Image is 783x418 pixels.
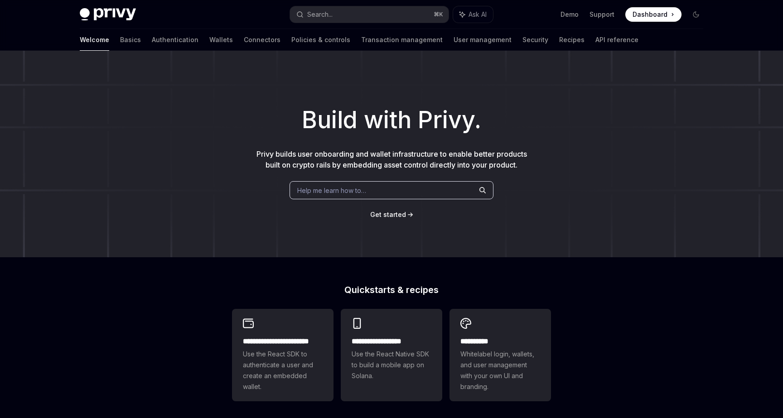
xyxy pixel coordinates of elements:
a: Get started [370,210,406,219]
a: **** **** **** ***Use the React Native SDK to build a mobile app on Solana. [341,309,442,401]
a: Support [590,10,614,19]
button: Ask AI [453,6,493,23]
span: Help me learn how to… [297,186,366,195]
a: Connectors [244,29,280,51]
a: User management [454,29,512,51]
span: Dashboard [633,10,667,19]
img: dark logo [80,8,136,21]
span: Ask AI [469,10,487,19]
a: Demo [561,10,579,19]
span: Get started [370,211,406,218]
a: Basics [120,29,141,51]
a: Transaction management [361,29,443,51]
span: Use the React SDK to authenticate a user and create an embedded wallet. [243,349,323,392]
a: Authentication [152,29,198,51]
button: Search...⌘K [290,6,449,23]
h2: Quickstarts & recipes [232,285,551,294]
a: API reference [595,29,638,51]
span: Privy builds user onboarding and wallet infrastructure to enable better products built on crypto ... [256,149,527,169]
button: Toggle dark mode [689,7,703,22]
a: Policies & controls [291,29,350,51]
a: Dashboard [625,7,681,22]
div: Search... [307,9,333,20]
span: ⌘ K [434,11,443,18]
span: Use the React Native SDK to build a mobile app on Solana. [352,349,431,381]
a: Recipes [559,29,585,51]
h1: Build with Privy. [14,102,768,138]
a: **** *****Whitelabel login, wallets, and user management with your own UI and branding. [449,309,551,401]
a: Security [522,29,548,51]
a: Welcome [80,29,109,51]
span: Whitelabel login, wallets, and user management with your own UI and branding. [460,349,540,392]
a: Wallets [209,29,233,51]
